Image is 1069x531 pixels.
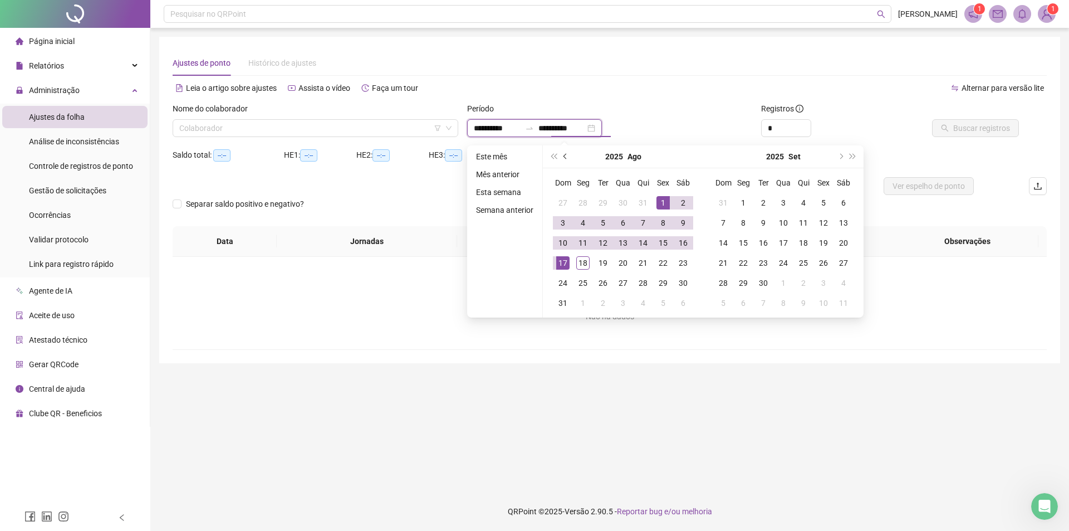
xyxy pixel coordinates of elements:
div: 18 [797,236,810,250]
div: 15 [656,236,670,250]
td: 2025-09-08 [733,213,753,233]
td: 2025-09-06 [673,293,693,313]
div: HE 2: [356,149,429,162]
div: 3 [556,216,570,230]
div: 8 [656,216,670,230]
td: 2025-10-01 [773,273,793,293]
span: Alternar para versão lite [962,84,1044,92]
td: 2025-09-30 [753,273,773,293]
div: 19 [596,256,610,270]
li: Este mês [472,150,538,163]
td: 2025-08-28 [633,273,653,293]
div: 28 [717,276,730,290]
button: month panel [627,145,641,168]
div: 5 [817,196,830,210]
td: 2025-09-09 [753,213,773,233]
td: 2025-10-08 [773,293,793,313]
sup: Atualize o seu contato no menu Meus Dados [1047,3,1058,14]
div: 30 [676,276,690,290]
span: Agente de IA [29,286,72,295]
div: 7 [757,296,770,310]
td: 2025-07-30 [613,193,633,213]
span: file-text [175,84,183,92]
td: 2025-09-01 [573,293,593,313]
td: 2025-09-19 [813,233,833,253]
button: prev-year [560,145,572,168]
td: 2025-09-17 [773,233,793,253]
span: Clube QR - Beneficios [29,409,102,418]
button: month panel [788,145,801,168]
span: Análise de inconsistências [29,137,119,146]
th: Sáb [673,173,693,193]
td: 2025-08-24 [553,273,573,293]
td: 2025-08-02 [673,193,693,213]
div: 23 [757,256,770,270]
td: 2025-10-05 [713,293,733,313]
span: Atestado técnico [29,335,87,344]
div: 30 [757,276,770,290]
span: file [16,62,23,70]
td: 2025-09-28 [713,273,733,293]
td: 2025-09-20 [833,233,854,253]
th: Sáb [833,173,854,193]
span: bell [1017,9,1027,19]
td: 2025-08-26 [593,273,613,293]
th: Data [173,226,277,257]
td: 2025-10-07 [753,293,773,313]
td: 2025-10-02 [793,273,813,293]
div: HE 3: [429,149,501,162]
td: 2025-08-31 [553,293,573,313]
td: 2025-09-22 [733,253,753,273]
td: 2025-09-04 [633,293,653,313]
th: Seg [733,173,753,193]
div: 22 [737,256,750,270]
span: to [525,124,534,133]
td: 2025-10-06 [733,293,753,313]
div: 11 [797,216,810,230]
div: 21 [636,256,650,270]
div: 2 [596,296,610,310]
div: 13 [837,216,850,230]
td: 2025-07-29 [593,193,613,213]
div: 21 [717,256,730,270]
th: Qua [773,173,793,193]
td: 2025-09-25 [793,253,813,273]
span: Gestão de solicitações [29,186,106,195]
span: Administração [29,86,80,95]
td: 2025-09-14 [713,233,733,253]
li: Esta semana [472,186,538,199]
span: audit [16,311,23,319]
button: year panel [605,145,623,168]
th: Dom [553,173,573,193]
label: Nome do colaborador [173,103,255,115]
span: Página inicial [29,37,75,46]
td: 2025-09-10 [773,213,793,233]
td: 2025-08-08 [653,213,673,233]
div: 24 [777,256,790,270]
div: 27 [616,276,630,290]
button: Buscar registros [932,119,1019,137]
button: Ver espelho de ponto [884,177,974,195]
td: 2025-09-15 [733,233,753,253]
td: 2025-08-03 [553,213,573,233]
div: HE 1: [284,149,356,162]
sup: 1 [974,3,985,14]
div: 3 [817,276,830,290]
td: 2025-08-04 [573,213,593,233]
td: 2025-09-21 [713,253,733,273]
td: 2025-09-26 [813,253,833,273]
td: 2025-09-01 [733,193,753,213]
td: 2025-07-28 [573,193,593,213]
span: 1 [978,5,982,13]
div: 27 [556,196,570,210]
td: 2025-08-15 [653,233,673,253]
td: 2025-09-07 [713,213,733,233]
th: Sex [813,173,833,193]
span: [PERSON_NAME] [898,8,958,20]
th: Seg [573,173,593,193]
div: 31 [556,296,570,310]
div: 29 [737,276,750,290]
td: 2025-08-07 [633,213,653,233]
div: 22 [656,256,670,270]
div: 4 [797,196,810,210]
